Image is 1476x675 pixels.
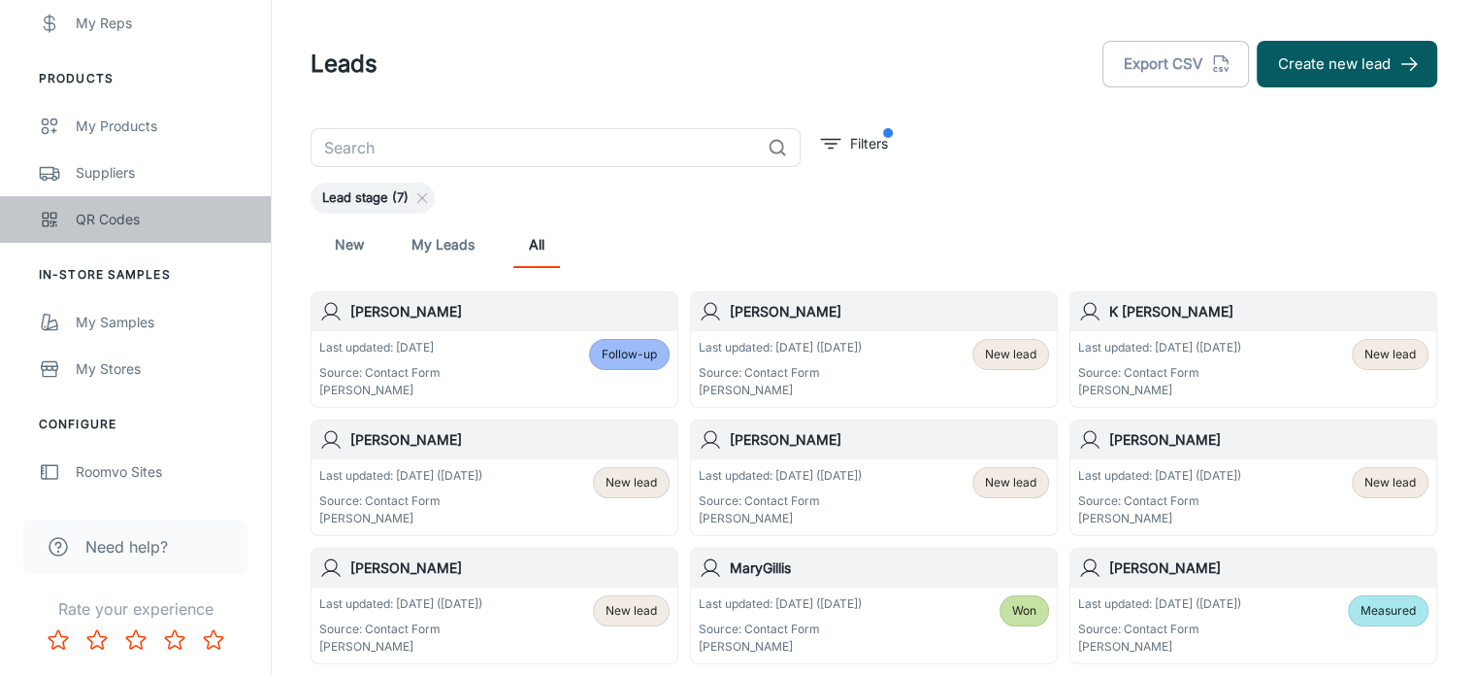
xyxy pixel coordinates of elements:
[319,510,482,527] p: [PERSON_NAME]
[39,621,78,659] button: Rate 1 star
[76,461,251,483] div: Roomvo Sites
[1364,346,1416,363] span: New lead
[194,621,233,659] button: Rate 5 star
[513,221,560,268] a: All
[1109,557,1428,579] h6: [PERSON_NAME]
[311,183,435,214] div: Lead stage (7)
[1078,510,1241,527] p: [PERSON_NAME]
[85,535,168,558] span: Need help?
[816,128,893,159] button: filter
[690,291,1058,408] a: [PERSON_NAME]Last updated: [DATE] ([DATE])Source: Contact Form[PERSON_NAME]New lead
[319,492,482,510] p: Source: Contact Form
[1069,548,1437,664] a: [PERSON_NAME]Last updated: [DATE] ([DATE])Source: Contact Form[PERSON_NAME]Measured
[1102,41,1249,87] button: Export CSV
[1069,291,1437,408] a: K [PERSON_NAME]Last updated: [DATE] ([DATE])Source: Contact Form[PERSON_NAME]New lead
[16,597,255,621] p: Rate your experience
[606,602,657,620] span: New lead
[606,474,657,491] span: New lead
[699,492,862,510] p: Source: Contact Form
[690,548,1058,664] a: MaryGillisLast updated: [DATE] ([DATE])Source: Contact Form[PERSON_NAME]Won
[1361,602,1416,620] span: Measured
[78,621,116,659] button: Rate 2 star
[326,221,373,268] a: New
[311,128,760,167] input: Search
[850,133,888,154] p: Filters
[319,382,441,399] p: [PERSON_NAME]
[1078,382,1241,399] p: [PERSON_NAME]
[730,301,1049,322] h6: [PERSON_NAME]
[76,13,251,34] div: My Reps
[1364,474,1416,491] span: New lead
[319,621,482,638] p: Source: Contact Form
[699,510,862,527] p: [PERSON_NAME]
[1078,595,1241,613] p: Last updated: [DATE] ([DATE])
[350,301,670,322] h6: [PERSON_NAME]
[730,557,1049,579] h6: MaryGillis
[1078,339,1241,356] p: Last updated: [DATE] ([DATE])
[730,429,1049,451] h6: [PERSON_NAME]
[985,474,1036,491] span: New lead
[1069,420,1437,536] a: [PERSON_NAME]Last updated: [DATE] ([DATE])Source: Contact Form[PERSON_NAME]New lead
[311,188,420,208] span: Lead stage (7)
[699,467,862,485] p: Last updated: [DATE] ([DATE])
[76,116,251,137] div: My Products
[319,339,441,356] p: Last updated: [DATE]
[155,621,194,659] button: Rate 4 star
[319,364,441,382] p: Source: Contact Form
[1109,301,1428,322] h6: K [PERSON_NAME]
[116,621,155,659] button: Rate 3 star
[602,346,657,363] span: Follow-up
[699,339,862,356] p: Last updated: [DATE] ([DATE])
[1012,602,1036,620] span: Won
[1109,429,1428,451] h6: [PERSON_NAME]
[699,595,862,613] p: Last updated: [DATE] ([DATE])
[311,548,678,664] a: [PERSON_NAME]Last updated: [DATE] ([DATE])Source: Contact Form[PERSON_NAME]New lead
[319,638,482,656] p: [PERSON_NAME]
[1257,41,1437,87] button: Create new lead
[319,467,482,485] p: Last updated: [DATE] ([DATE])
[311,420,678,536] a: [PERSON_NAME]Last updated: [DATE] ([DATE])Source: Contact Form[PERSON_NAME]New lead
[699,364,862,382] p: Source: Contact Form
[985,346,1036,363] span: New lead
[699,621,862,638] p: Source: Contact Form
[319,595,482,613] p: Last updated: [DATE] ([DATE])
[76,312,251,333] div: My Samples
[76,162,251,184] div: Suppliers
[350,557,670,579] h6: [PERSON_NAME]
[1078,492,1241,510] p: Source: Contact Form
[1078,364,1241,382] p: Source: Contact Form
[76,358,251,380] div: My Stores
[699,638,862,656] p: [PERSON_NAME]
[1078,638,1241,656] p: [PERSON_NAME]
[311,47,377,82] h1: Leads
[1078,467,1241,485] p: Last updated: [DATE] ([DATE])
[1078,621,1241,638] p: Source: Contact Form
[690,420,1058,536] a: [PERSON_NAME]Last updated: [DATE] ([DATE])Source: Contact Form[PERSON_NAME]New lead
[311,291,678,408] a: [PERSON_NAME]Last updated: [DATE]Source: Contact Form[PERSON_NAME]Follow-up
[76,209,251,230] div: QR Codes
[699,382,862,399] p: [PERSON_NAME]
[350,429,670,451] h6: [PERSON_NAME]
[411,221,475,268] a: My Leads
